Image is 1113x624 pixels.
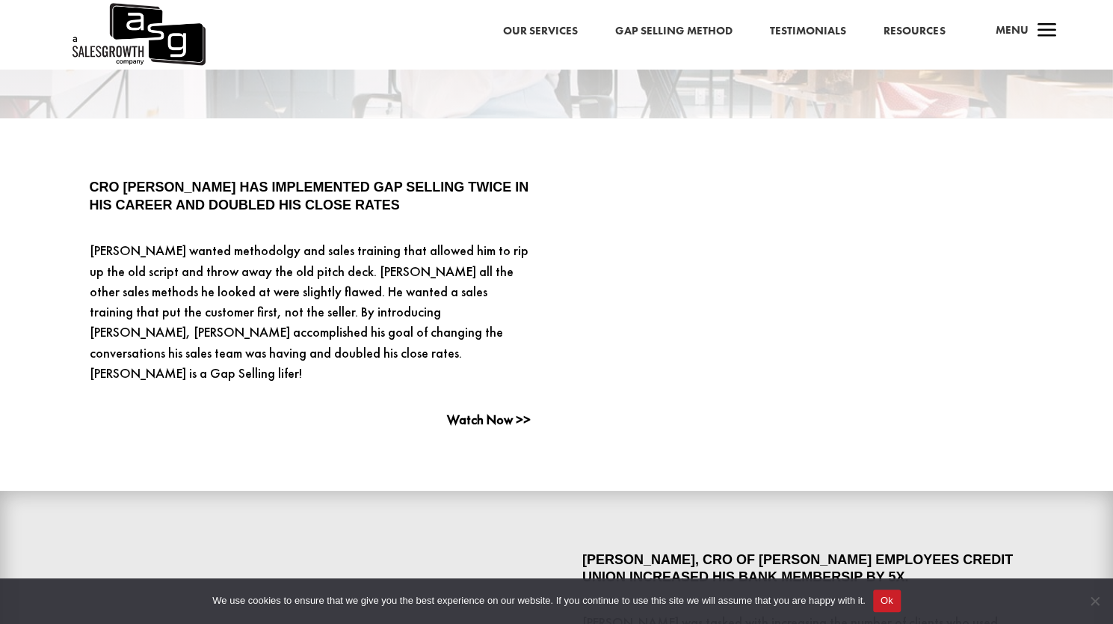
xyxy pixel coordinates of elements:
[1032,16,1061,46] span: a
[90,179,531,215] p: CRO [PERSON_NAME] has implemented Gap Selling TWICE in his Career and doubled his close rates
[770,22,846,41] a: Testimonials
[615,22,733,41] a: Gap Selling Method
[582,551,1024,587] p: [PERSON_NAME], CRO of [PERSON_NAME] Employees Credit Union Increased his bank membersip by 5x.
[884,22,945,41] a: Resources
[447,411,531,428] a: Watch Now >>
[503,22,578,41] a: Our Services
[873,590,901,612] button: Ok
[995,22,1028,37] span: Menu
[582,179,1024,428] iframe: Mark Cope Testimonial
[212,593,865,608] span: We use cookies to ensure that we give you the best experience on our website. If you continue to ...
[1087,593,1102,608] span: No
[90,240,531,383] p: [PERSON_NAME] wanted methodolgy and sales training that allowed him to rip up the old script and ...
